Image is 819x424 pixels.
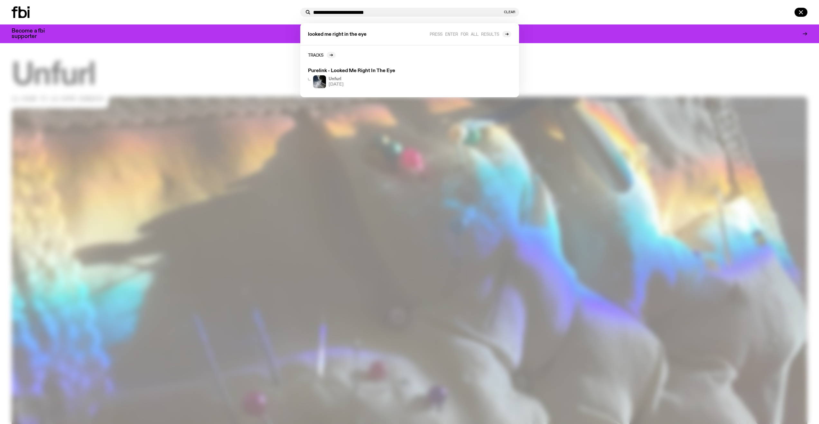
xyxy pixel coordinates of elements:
[12,28,53,39] h3: Become a fbi supporter
[329,82,344,87] span: [DATE]
[329,77,344,81] h4: Unfurl
[308,32,367,37] span: looked me right in the eye
[305,66,429,91] a: Purelink - Looked Me Right In The EyeUnfurl[DATE]
[308,69,426,73] h3: Purelink - Looked Me Right In The Eye
[308,52,323,57] h2: Tracks
[430,31,511,37] a: Press enter for all results
[430,32,499,36] span: Press enter for all results
[308,52,336,58] a: Tracks
[504,10,515,14] button: Clear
